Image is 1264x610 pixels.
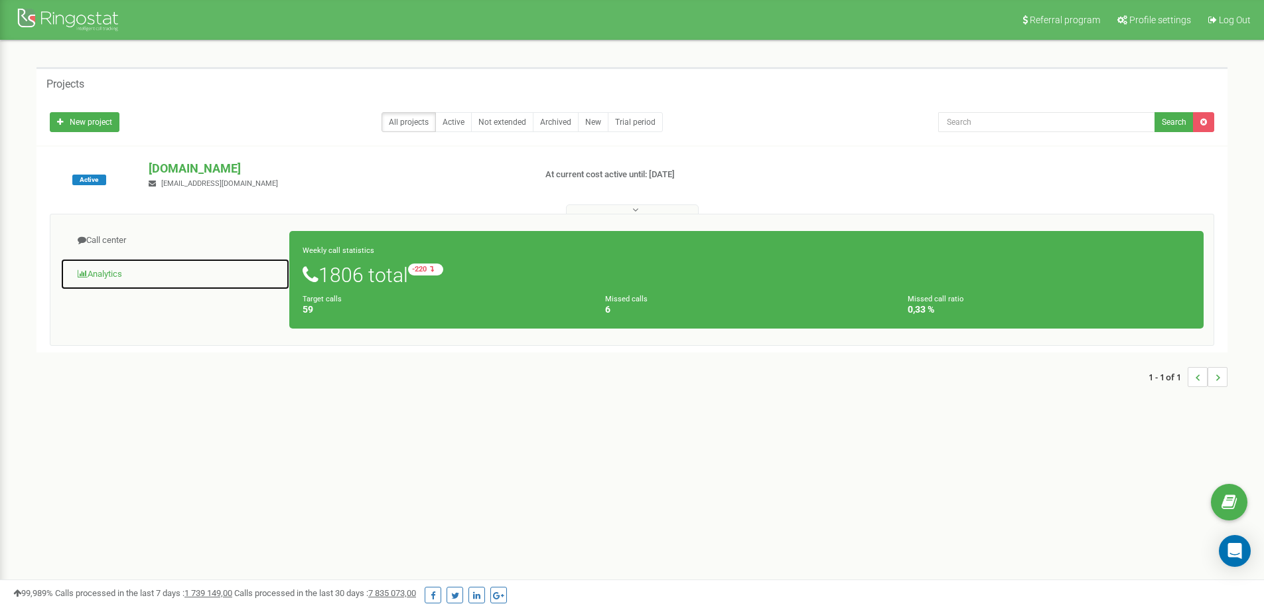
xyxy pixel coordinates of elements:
h1: 1806 total [303,264,1190,286]
u: 1 739 149,00 [184,588,232,598]
span: Calls processed in the last 30 days : [234,588,416,598]
a: Active [435,112,472,132]
a: Call center [60,224,290,257]
h4: 0,33 % [908,305,1190,315]
small: Weekly call statistics [303,246,374,255]
span: Calls processed in the last 7 days : [55,588,232,598]
small: Target calls [303,295,342,303]
small: Missed calls [605,295,648,303]
p: [DOMAIN_NAME] [149,160,524,177]
button: Search [1155,112,1194,132]
span: Referral program [1030,15,1100,25]
a: Analytics [60,258,290,291]
small: Missed call ratio [908,295,963,303]
h5: Projects [46,78,84,90]
input: Search [938,112,1155,132]
h4: 59 [303,305,585,315]
a: Archived [533,112,579,132]
span: 1 - 1 of 1 [1149,367,1188,387]
h4: 6 [605,305,888,315]
span: Active [72,175,106,185]
span: [EMAIL_ADDRESS][DOMAIN_NAME] [161,179,278,188]
span: Profile settings [1129,15,1191,25]
span: 99,989% [13,588,53,598]
div: Open Intercom Messenger [1219,535,1251,567]
u: 7 835 073,00 [368,588,416,598]
a: New project [50,112,119,132]
span: Log Out [1219,15,1251,25]
a: Trial period [608,112,663,132]
nav: ... [1149,354,1228,400]
a: All projects [382,112,436,132]
a: New [578,112,608,132]
a: Not extended [471,112,533,132]
small: -220 [408,264,443,275]
p: At current cost active until: [DATE] [545,169,821,181]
